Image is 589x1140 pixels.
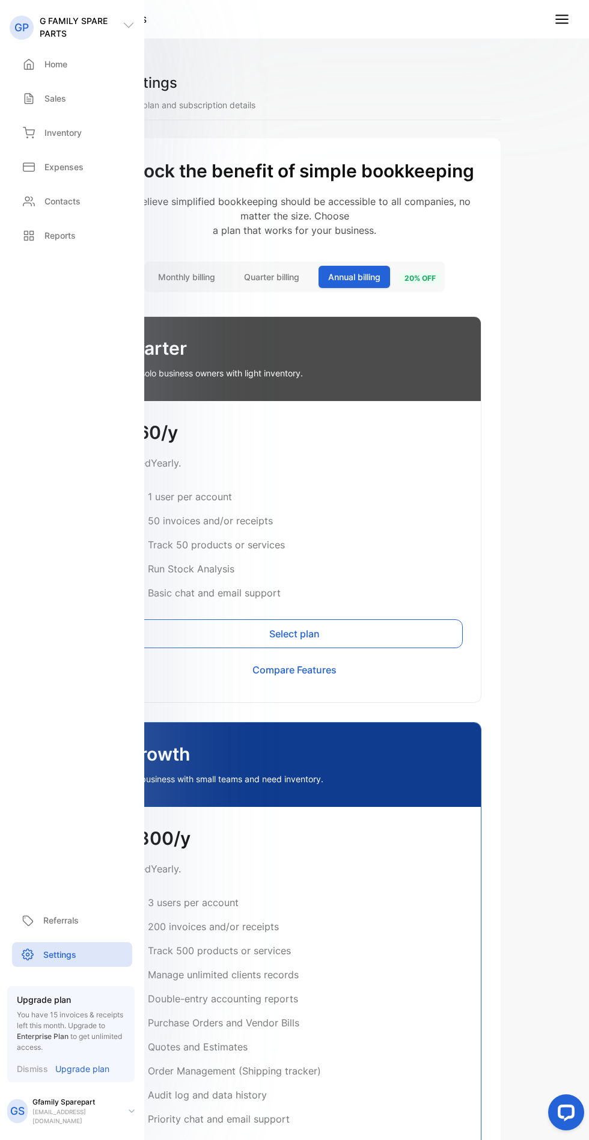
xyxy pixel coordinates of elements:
p: Settings [43,948,76,961]
button: Quarter billing [234,266,309,288]
p: Billed Yearly . [126,456,463,470]
p: Manage your plan and subscription details [88,99,501,111]
p: Starter [126,335,463,362]
p: Sales [44,92,66,105]
p: Upgrade plan [17,993,125,1006]
span: Annual billing [328,271,380,283]
p: Referrals [43,914,79,927]
p: Track 500 products or services [148,943,291,958]
p: Gfamily Sparepart [32,1097,119,1108]
p: Purchase Orders and Vendor Bills [148,1016,299,1030]
p: Audit log and data history [148,1088,267,1102]
p: Billed Yearly . [126,862,463,876]
p: 200 invoices and/or receipts [148,919,279,934]
p: GP [14,20,29,35]
p: 50 invoices and/or receipts [148,513,273,528]
p: Quotes and Estimates [148,1040,248,1054]
p: Expenses [44,161,84,173]
p: For solo business owners with light inventory. [126,367,463,379]
p: Contacts [44,195,81,207]
button: Annual billing [319,266,390,288]
p: For business with small teams and need inventory. [126,773,463,785]
p: Inventory [44,126,82,139]
p: G FAMILY SPARE PARTS [40,14,123,40]
p: 1 user per account [148,489,232,504]
button: Compare Features [126,655,463,684]
p: Upgrade plan [55,1062,109,1075]
p: Order Management (Shipping tracker) [148,1064,321,1078]
span: Quarter billing [244,271,299,283]
p: GS [10,1103,25,1119]
p: Manage unlimited clients records [148,967,299,982]
button: Select plan [126,619,463,648]
span: 20 % off [400,272,441,284]
p: Priority chat and email support [148,1112,290,1126]
p: [EMAIL_ADDRESS][DOMAIN_NAME] [32,1108,119,1126]
p: Double-entry accounting reports [148,991,298,1006]
p: Growth [126,741,463,768]
button: Monthly billing [148,266,225,288]
p: 3 users per account [148,895,239,910]
a: Upgrade plan [48,1062,109,1075]
span: Monthly billing [158,271,215,283]
h2: Unlock the benefit of simple bookkeeping [108,158,481,185]
span: Enterprise Plan [17,1032,69,1041]
p: You have 15 invoices & receipts left this month. [17,1010,125,1053]
p: We believe simplified bookkeeping should be accessible to all companies, no matter the size. Choo... [108,194,481,237]
p: Reports [44,229,76,242]
p: Home [44,58,67,70]
p: Dismiss [17,1062,48,1075]
p: Basic chat and email support [148,586,281,600]
iframe: LiveChat chat widget [539,1089,589,1140]
h1: $300/y [126,825,463,852]
span: Upgrade to to get unlimited access. [17,1021,122,1052]
h1: $60/y [126,419,463,446]
p: Run Stock Analysis [148,562,234,576]
p: Track 50 products or services [148,538,285,552]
